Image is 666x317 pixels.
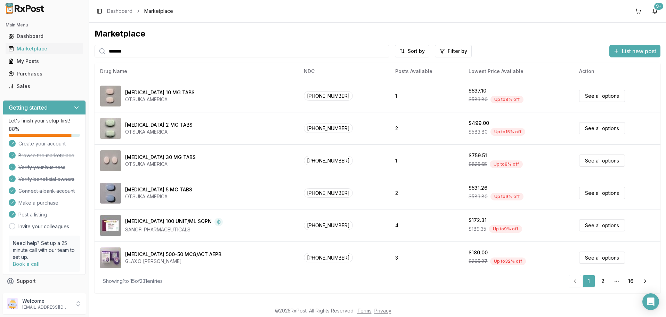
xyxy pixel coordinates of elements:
[6,30,83,42] a: Dashboard
[125,226,223,233] div: SANOFI PHARMACEUTICALS
[304,91,353,101] span: [PHONE_NUMBER]
[469,217,487,224] div: $172.31
[107,8,132,15] a: Dashboard
[569,275,652,287] nav: pagination
[125,258,221,265] div: GLAXO [PERSON_NAME]
[3,43,86,54] button: Marketplace
[125,186,192,193] div: [MEDICAL_DATA] 5 MG TABS
[596,275,609,287] a: 2
[3,68,86,79] button: Purchases
[469,120,489,127] div: $499.00
[448,48,467,55] span: Filter by
[579,90,625,102] a: See all options
[390,144,463,177] td: 1
[3,81,86,92] button: Sales
[469,258,487,265] span: $265.27
[95,63,298,80] th: Drug Name
[390,112,463,144] td: 2
[125,251,221,258] div: [MEDICAL_DATA] 500-50 MCG/ACT AEPB
[390,241,463,274] td: 3
[18,140,66,147] span: Create your account
[100,118,121,139] img: Abilify 2 MG TABS
[100,150,121,171] img: Abilify 30 MG TABS
[3,56,86,67] button: My Posts
[8,58,80,65] div: My Posts
[125,89,195,96] div: [MEDICAL_DATA] 10 MG TABS
[125,154,196,161] div: [MEDICAL_DATA] 30 MG TABS
[22,298,71,304] p: Welcome
[13,240,76,261] p: Need help? Set up a 25 minute call with our team to set up.
[18,176,74,183] span: Verify beneficial owners
[125,128,193,135] div: OTSUKA AMERICA
[100,183,121,204] img: Abilify 5 MG TABS
[649,6,660,17] button: 9+
[304,253,353,262] span: [PHONE_NUMBER]
[3,31,86,42] button: Dashboard
[3,287,86,300] button: Feedback
[125,193,192,200] div: OTSUKA AMERICA
[489,225,522,233] div: Up to 9 % off
[100,86,121,106] img: Abilify 10 MG TABS
[579,154,625,167] a: See all options
[9,117,80,124] p: Let's finish your setup first!
[469,249,488,256] div: $180.00
[579,252,625,264] a: See all options
[624,275,637,287] a: 16
[304,124,353,133] span: [PHONE_NUMBER]
[6,22,83,28] h2: Main Menu
[390,80,463,112] td: 1
[125,218,212,226] div: [MEDICAL_DATA] 100 UNIT/ML SOPN
[18,164,65,171] span: Verify your business
[469,225,486,232] span: $189.35
[490,128,525,136] div: Up to 15 % off
[390,209,463,241] td: 4
[435,45,472,57] button: Filter by
[8,70,80,77] div: Purchases
[490,96,523,103] div: Up to 8 % off
[304,156,353,165] span: [PHONE_NUMBER]
[125,161,196,168] div: OTSUKA AMERICA
[18,188,75,195] span: Connect a bank account
[490,193,523,200] div: Up to 9 % off
[17,290,40,297] span: Feedback
[3,3,47,14] img: RxPost Logo
[18,199,58,206] span: Make a purchase
[574,63,660,80] th: Action
[8,33,80,40] div: Dashboard
[579,187,625,199] a: See all options
[22,304,71,310] p: [EMAIL_ADDRESS][DOMAIN_NAME]
[6,55,83,68] a: My Posts
[622,47,656,55] span: List new post
[390,63,463,80] th: Posts Available
[654,3,663,10] div: 9+
[18,211,47,218] span: Post a listing
[469,193,488,200] span: $583.80
[408,48,425,55] span: Sort by
[100,247,121,268] img: Advair Diskus 500-50 MCG/ACT AEPB
[609,45,660,57] button: List new post
[125,96,195,103] div: OTSUKA AMERICA
[9,103,48,112] h3: Getting started
[6,80,83,93] a: Sales
[469,184,487,191] div: $531.26
[103,278,163,285] div: Showing 1 to 15 of 231 entries
[304,221,353,230] span: [PHONE_NUMBER]
[357,308,372,314] a: Terms
[9,126,19,133] span: 88 %
[579,219,625,231] a: See all options
[579,122,625,134] a: See all options
[8,83,80,90] div: Sales
[3,275,86,287] button: Support
[469,96,488,103] span: $583.80
[100,215,121,236] img: Admelog SoloStar 100 UNIT/ML SOPN
[6,68,83,80] a: Purchases
[298,63,390,80] th: NDC
[469,161,487,168] span: $825.55
[304,188,353,198] span: [PHONE_NUMBER]
[609,48,660,55] a: List new post
[463,63,574,80] th: Lowest Price Available
[374,308,391,314] a: Privacy
[469,152,487,159] div: $759.51
[7,298,18,309] img: User avatar
[490,160,523,168] div: Up to 8 % off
